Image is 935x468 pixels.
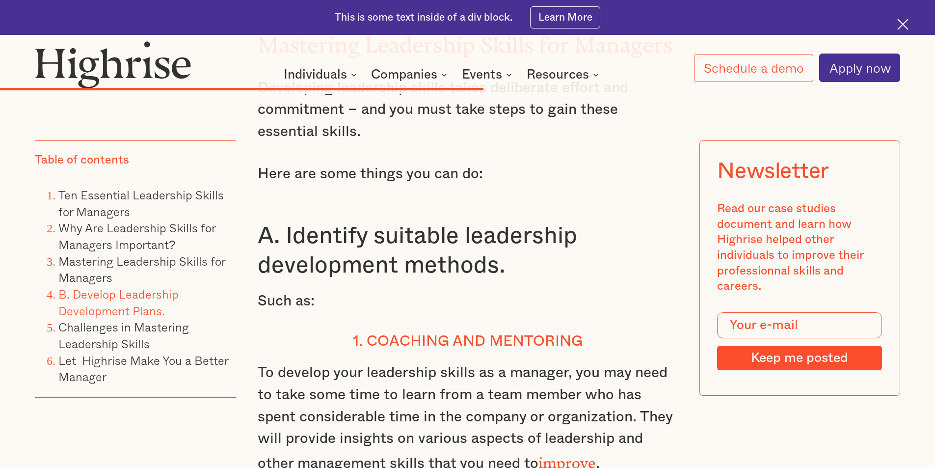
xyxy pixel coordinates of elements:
a: Mastering Leadership Skills for Managers [58,252,225,287]
a: Ten Essential Leadership Skills for Managers [58,186,224,220]
div: Table of contents [35,153,129,168]
div: Newsletter [717,158,829,184]
div: Companies [371,69,450,81]
input: Keep me posted [717,346,882,370]
form: Modal Form [717,312,882,370]
div: Resources [527,69,602,81]
p: Developing leadership skills takes deliberate effort and commitment – and you must take steps to ... [258,77,678,143]
h3: A. Identify suitable leadership development methods. [258,221,678,280]
p: Such as: [258,290,678,312]
a: Learn More [530,6,600,28]
div: This is some text inside of a div block. [335,11,512,25]
div: Individuals [284,69,360,81]
div: Companies [371,69,437,81]
div: Read our case studies document and learn how Highrise helped other individuals to improve their p... [717,201,882,295]
div: Events [462,69,515,81]
input: Your e-mail [717,312,882,339]
p: Here are some things you can do: [258,163,678,185]
a: Challenges in Mastering Leadership Skills [58,318,189,353]
a: B. Develop Leadership Development Plans. [58,285,179,320]
h4: 1. Coaching and Mentoring [258,333,678,351]
a: Why Are Leadership Skills for Managers Important? [58,219,215,253]
img: Cross icon [897,19,908,30]
a: Apply now [819,54,900,82]
div: Events [462,69,502,81]
a: Let Highrise Make You a Better Manager [58,351,228,385]
div: Resources [527,69,589,81]
a: Schedule a demo [694,54,814,82]
img: Highrise logo [35,41,191,88]
a: improve [538,455,596,464]
div: Individuals [284,69,347,81]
